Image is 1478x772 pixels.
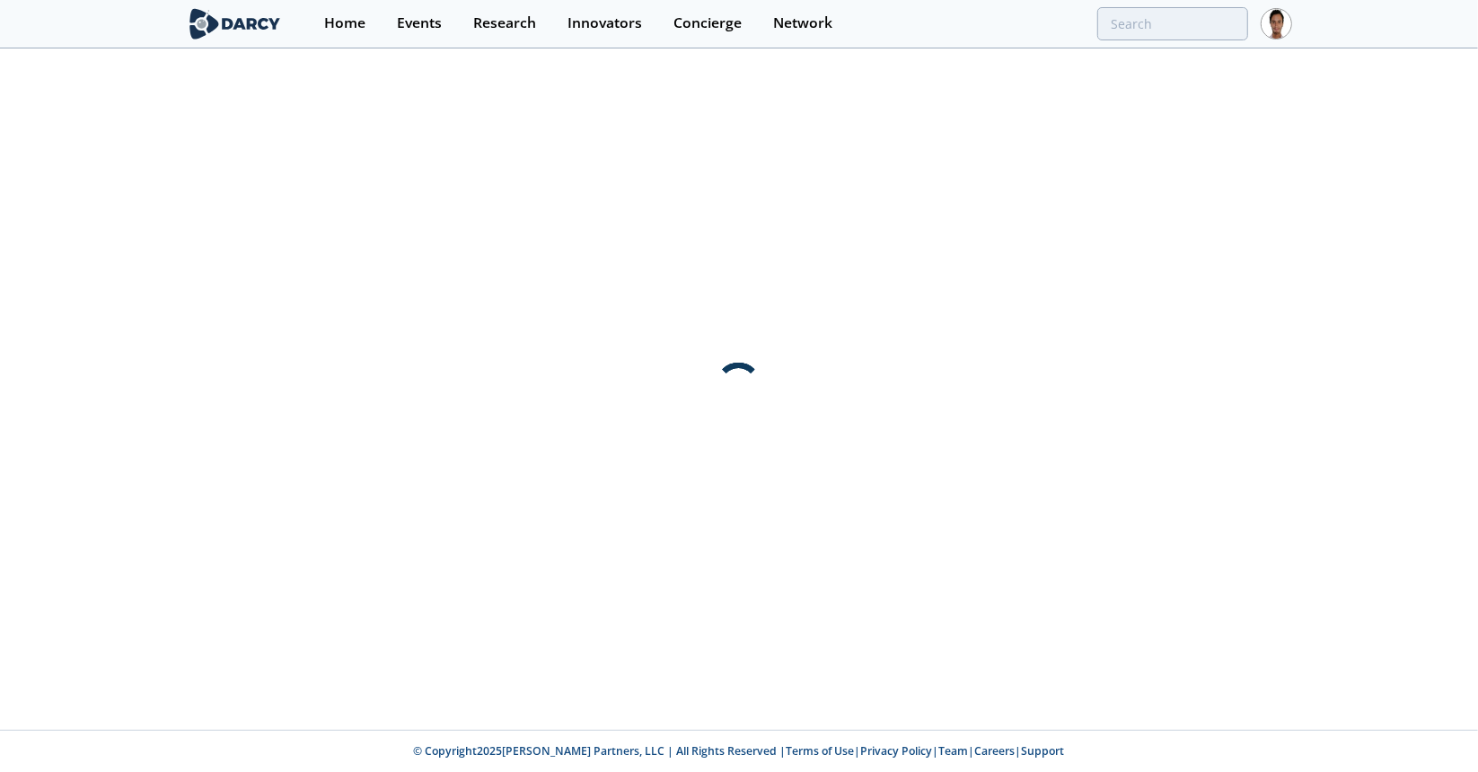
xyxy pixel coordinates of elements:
a: Team [939,743,969,759]
img: logo-wide.svg [186,8,284,39]
p: © Copyright 2025 [PERSON_NAME] Partners, LLC | All Rights Reserved | | | | | [75,743,1403,759]
a: Privacy Policy [861,743,933,759]
input: Advanced Search [1097,7,1248,40]
a: Support [1022,743,1065,759]
div: Events [397,16,442,31]
a: Terms of Use [787,743,855,759]
a: Careers [975,743,1016,759]
img: Profile [1261,8,1292,39]
div: Home [324,16,365,31]
div: Network [773,16,832,31]
div: Innovators [567,16,642,31]
div: Concierge [673,16,742,31]
div: Research [473,16,536,31]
